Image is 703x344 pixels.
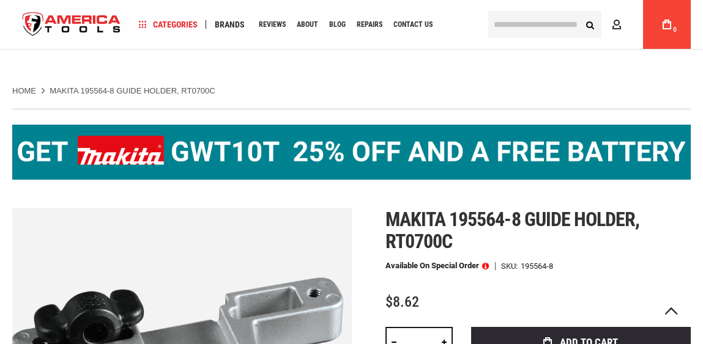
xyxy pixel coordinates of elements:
a: Reviews [253,16,291,33]
span: Repairs [357,21,382,28]
span: Categories [139,20,198,29]
a: Home [12,86,36,97]
strong: SKU [501,262,521,270]
a: Brands [209,16,250,33]
span: $8.62 [385,293,419,310]
span: Reviews [259,21,286,28]
strong: MAKITA 195564-8 GUIDE HOLDER, RT0700C [50,86,215,95]
span: Makita 195564-8 guide holder, rt0700c [385,208,639,253]
a: store logo [12,2,131,48]
a: About [291,16,324,33]
div: 195564-8 [521,262,553,270]
span: Contact Us [393,21,433,28]
span: Blog [329,21,346,28]
a: Categories [133,16,203,33]
button: Search [578,13,601,36]
img: America Tools [12,2,131,48]
a: Blog [324,16,351,33]
span: 0 [673,26,677,33]
a: Repairs [351,16,388,33]
span: About [297,21,318,28]
a: Contact Us [388,16,438,33]
span: Brands [215,20,245,29]
p: Available on Special Order [385,262,489,270]
img: BOGO: Buy the Makita® XGT IMpact Wrench (GWT10T), get the BL4040 4ah Battery FREE! [12,125,691,180]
